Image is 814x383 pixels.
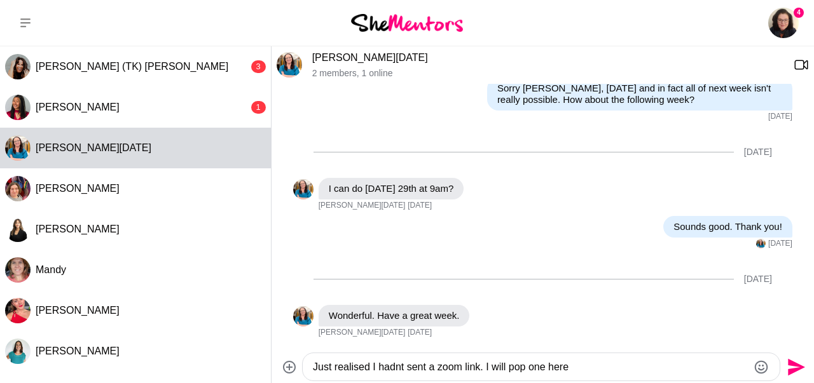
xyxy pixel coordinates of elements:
[293,306,314,326] img: J
[756,239,766,248] div: Jennifer Natale
[36,183,120,194] span: [PERSON_NAME]
[319,201,405,211] span: [PERSON_NAME][DATE]
[36,264,66,275] span: Mandy
[780,353,809,381] button: Send
[251,60,266,73] div: 3
[768,239,792,249] time: 2025-09-17T04:19:15.359Z
[5,257,31,283] img: M
[794,8,804,18] span: 4
[36,346,120,356] span: [PERSON_NAME]
[744,274,772,285] div: [DATE]
[293,306,314,326] div: Jennifer Natale
[768,112,792,122] time: 2025-09-15T09:11:04.408Z
[293,179,314,199] img: J
[5,54,31,79] img: T
[5,95,31,120] img: G
[36,305,120,316] span: [PERSON_NAME]
[312,68,783,79] p: 2 members , 1 online
[329,183,454,194] p: I can do [DATE] 29th at 9am?
[5,339,31,364] img: M
[351,14,463,31] img: She Mentors Logo
[5,217,31,242] div: Katie Carles
[768,8,799,38] img: Annette Rudd
[5,339,31,364] div: Michelle Hearne
[408,201,432,211] time: 2025-09-16T22:52:07.103Z
[5,217,31,242] img: K
[36,224,120,234] span: [PERSON_NAME]
[5,298,31,323] div: Holly
[768,8,799,38] a: Annette Rudd4
[277,52,302,77] img: J
[319,328,405,338] span: [PERSON_NAME][DATE]
[329,310,460,321] p: Wonderful. Have a great week.
[5,95,31,120] div: Gloria O'Brien
[312,52,428,63] a: [PERSON_NAME][DATE]
[5,176,31,201] div: Bianca
[36,142,151,153] span: [PERSON_NAME][DATE]
[36,102,120,112] span: [PERSON_NAME]
[756,239,766,248] img: J
[293,179,314,199] div: Jennifer Natale
[5,135,31,161] div: Jennifer Natale
[36,61,228,72] span: [PERSON_NAME] (TK) [PERSON_NAME]
[5,298,31,323] img: H
[5,54,31,79] div: Taliah-Kate (TK) Byron
[5,135,31,161] img: J
[5,176,31,201] img: B
[754,359,769,375] button: Emoji picker
[408,328,432,338] time: 2025-09-17T23:05:18.904Z
[744,147,772,158] div: [DATE]
[673,221,782,232] p: Sounds good. Thank you!
[277,52,302,77] div: Jennifer Natale
[313,359,748,375] textarea: Type your message
[497,83,782,105] p: Sorry [PERSON_NAME], [DATE] and in fact all of next week isn't really possible. How about the fol...
[5,257,31,283] div: Mandy
[251,101,266,114] div: 1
